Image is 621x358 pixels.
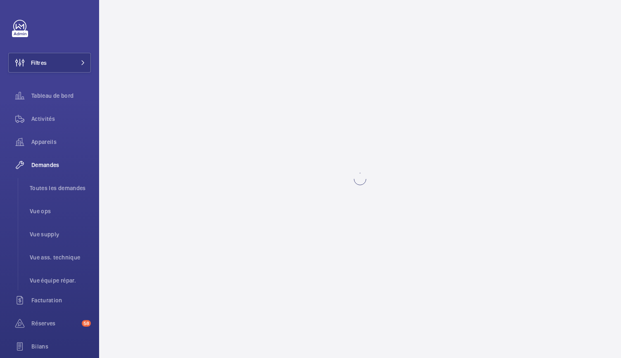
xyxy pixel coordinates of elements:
span: Demandes [31,161,91,169]
span: Toutes les demandes [30,184,91,192]
span: Filtres [31,59,47,67]
span: Tableau de bord [31,92,91,100]
span: Vue ass. technique [30,253,91,261]
span: Réserves [31,319,78,327]
span: Appareils [31,138,91,146]
button: Filtres [8,53,91,73]
span: Bilans [31,342,91,351]
span: Vue ops [30,207,91,215]
span: Activités [31,115,91,123]
span: 58 [82,320,91,327]
span: Vue supply [30,230,91,238]
span: Vue équipe répar. [30,276,91,285]
span: Facturation [31,296,91,304]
